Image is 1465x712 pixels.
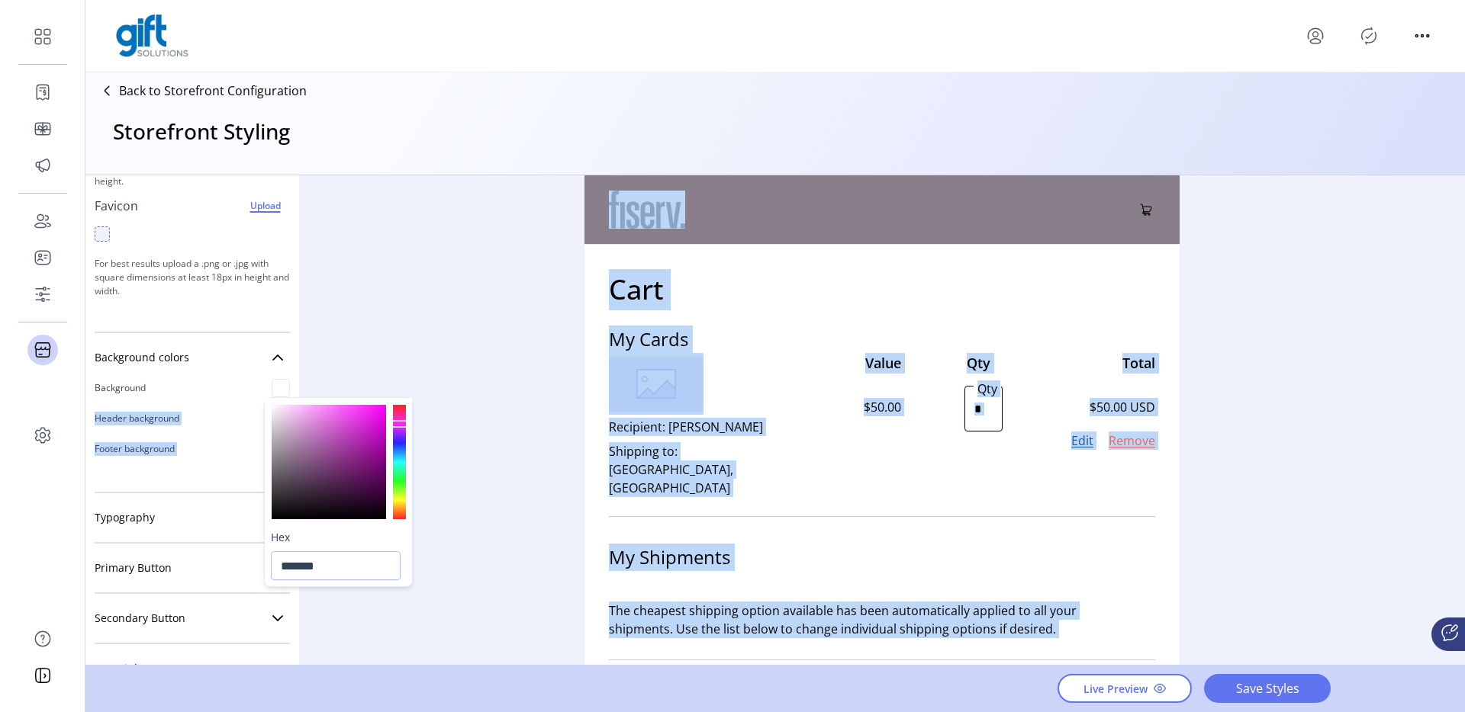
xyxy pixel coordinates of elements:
button: Save Styles [1204,674,1331,703]
a: Text Links [95,653,290,684]
a: Edit [1071,431,1093,450]
p: Back to Storefront Configuration [119,82,307,100]
h3: Qty [967,353,1003,374]
p: Footer background [95,442,175,456]
a: Primary Button [95,553,290,583]
h1: Cart [609,269,664,310]
div: Background colors [95,373,290,483]
h3: Storefront Styling [113,115,290,147]
button: menu [1410,24,1434,48]
p: For best results upload a .png or .jpg with square dimensions at least 18px in height and width. [95,251,290,304]
span: Background colors [95,352,189,363]
h3: Value [865,353,901,374]
h3: Total [1122,353,1155,374]
p: Recipient: [PERSON_NAME] [609,415,763,439]
p: Shipping to: [GEOGRAPHIC_DATA], [GEOGRAPHIC_DATA] [609,439,800,500]
img: logo [116,14,188,57]
button: menu [1303,24,1328,48]
span: Primary Button [95,563,172,573]
span: Secondary Button [95,613,185,624]
span: Live Preview [1083,681,1148,697]
p: Header background [95,412,179,425]
span: Upload [243,197,288,215]
p: Favicon [95,197,138,215]
span: Save Styles [1224,679,1311,698]
p: $50.00 USD [1090,398,1155,416]
a: Secondary Button [95,603,290,633]
span: Text Links [95,663,145,674]
button: Live Preview [1058,674,1192,703]
div: Brand [95,50,290,322]
a: Typography [95,502,290,533]
h2: My Shipments [609,537,1155,577]
p: $50.00 [864,398,901,416]
button: Publisher Panel [1357,24,1381,48]
h2: My Cards [609,326,1155,353]
a: Background colors [95,342,290,373]
a: Remove [1109,431,1155,450]
p: The cheapest shipping option available has been automatically applied to all your shipments. Use ... [609,601,1134,638]
label: Hex [265,529,412,545]
p: Background [95,381,146,395]
span: Typography [95,512,155,523]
